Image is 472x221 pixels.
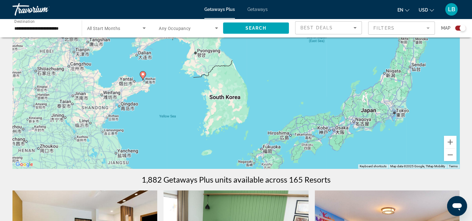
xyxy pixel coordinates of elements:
img: Google [14,160,35,169]
span: Map [441,24,450,32]
button: User Menu [443,3,460,16]
span: USD [419,7,428,12]
mat-select: Sort by [300,24,357,32]
span: Any Occupancy [159,26,191,31]
span: en [397,7,403,12]
button: Search [223,22,289,34]
button: Zoom in [444,136,456,148]
span: All Start Months [87,26,120,31]
a: Terms (opens in new tab) [449,165,458,168]
span: LB [448,6,455,12]
button: Filter [368,21,435,35]
iframe: Button to launch messaging window [447,196,467,216]
span: Destination [14,19,35,23]
a: Getaways [247,7,268,12]
button: Change currency [419,5,434,14]
a: Travorium [12,1,75,17]
a: Open this area in Google Maps (opens a new window) [14,160,35,169]
button: Keyboard shortcuts [360,164,387,169]
h1: 1,882 Getaways Plus units available across 165 Resorts [142,175,331,184]
span: Map data ©2025 Google, TMap Mobility [390,165,445,168]
span: Best Deals [300,25,333,30]
button: Change language [397,5,409,14]
span: Search [245,26,266,31]
button: Zoom out [444,149,456,161]
a: Getaways Plus [204,7,235,12]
